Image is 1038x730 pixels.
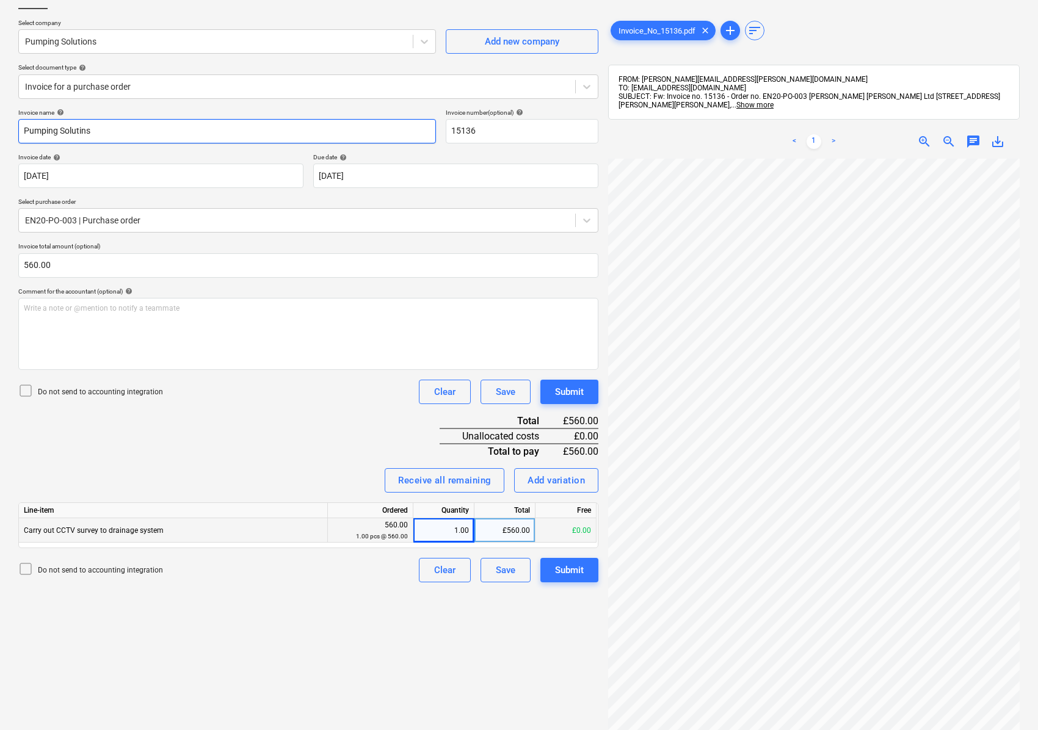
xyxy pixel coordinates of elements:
[474,518,535,543] div: £560.00
[356,533,408,540] small: 1.00 pcs @ 560.00
[337,154,347,161] span: help
[434,562,455,578] div: Clear
[942,134,956,149] span: zoom_out
[731,101,774,109] span: ...
[611,21,716,40] div: Invoice_No_15136.pdf
[419,558,471,582] button: Clear
[555,384,584,400] div: Submit
[747,23,762,38] span: sort
[485,34,559,49] div: Add new company
[977,671,1038,730] iframe: Chat Widget
[611,26,703,35] span: Invoice_No_15136.pdf
[418,518,469,543] div: 1.00
[619,75,868,84] span: FROM: [PERSON_NAME][EMAIL_ADDRESS][PERSON_NAME][DOMAIN_NAME]
[24,526,164,535] span: Carry out CCTV survey to drainage system
[787,134,802,149] a: Previous page
[18,63,598,71] div: Select document type
[966,134,981,149] span: chat
[19,503,328,518] div: Line-item
[38,387,163,397] p: Do not send to accounting integration
[18,242,598,253] p: Invoice total amount (optional)
[555,562,584,578] div: Submit
[723,23,738,38] span: add
[535,503,597,518] div: Free
[18,153,303,161] div: Invoice date
[559,414,598,428] div: £560.00
[446,119,598,143] input: Invoice number
[18,164,303,188] input: Invoice date not specified
[990,134,1005,149] span: save_alt
[559,444,598,458] div: £560.00
[333,519,408,542] div: 560.00
[51,154,60,161] span: help
[446,29,598,54] button: Add new company
[917,134,932,149] span: zoom_in
[18,19,436,29] p: Select company
[413,503,474,518] div: Quantity
[474,503,535,518] div: Total
[826,134,841,149] a: Next page
[496,384,515,400] div: Save
[540,558,598,582] button: Submit
[18,119,436,143] input: Invoice name
[38,565,163,576] p: Do not send to accounting integration
[496,562,515,578] div: Save
[440,428,559,444] div: Unallocated costs
[514,468,598,493] button: Add variation
[619,84,746,92] span: TO: [EMAIL_ADDRESS][DOMAIN_NAME]
[328,503,413,518] div: Ordered
[807,134,821,149] a: Page 1 is your current page
[18,198,598,208] p: Select purchase order
[18,253,598,278] input: Invoice total amount (optional)
[514,109,523,116] span: help
[76,64,86,71] span: help
[619,92,1000,109] span: SUBJECT: Fw: Invoice no. 15136 - Order no. EN20-PO-003 [PERSON_NAME] [PERSON_NAME] Ltd [STREET_AD...
[540,380,598,404] button: Submit
[440,444,559,458] div: Total to pay
[559,428,598,444] div: £0.00
[313,164,598,188] input: Due date not specified
[481,380,531,404] button: Save
[481,558,531,582] button: Save
[313,153,598,161] div: Due date
[446,109,598,117] div: Invoice number (optional)
[736,101,774,109] span: Show more
[123,287,132,295] span: help
[419,380,471,404] button: Clear
[54,109,64,116] span: help
[18,287,598,295] div: Comment for the accountant (optional)
[385,468,504,493] button: Receive all remaining
[698,23,713,38] span: clear
[535,518,597,543] div: £0.00
[18,109,436,117] div: Invoice name
[440,414,559,428] div: Total
[528,472,585,488] div: Add variation
[398,472,491,488] div: Receive all remaining
[434,384,455,400] div: Clear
